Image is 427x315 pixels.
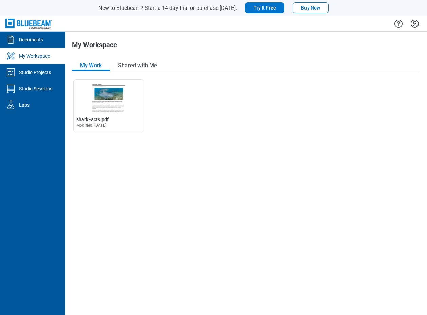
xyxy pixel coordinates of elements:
svg: Documents [5,34,16,45]
div: Studio Projects [19,69,51,76]
img: sharkFacts.pdf [74,80,144,112]
svg: Labs [5,99,16,110]
span: Modified: [DATE] [76,123,107,128]
div: Open sharkFacts.pdf in Editor [73,79,144,132]
svg: Studio Projects [5,67,16,78]
button: Buy Now [293,2,329,13]
svg: Studio Sessions [5,83,16,94]
button: Settings [409,18,420,30]
span: sharkFacts.pdf [76,117,109,122]
div: Labs [19,101,30,108]
div: Studio Sessions [19,85,52,92]
div: Documents [19,36,43,43]
span: New to Bluebeam? Start a 14 day trial or purchase [DATE]. [98,5,237,11]
div: My Workspace [19,53,50,59]
svg: My Workspace [5,51,16,61]
button: Try It Free [245,2,285,13]
h1: My Workspace [72,41,117,52]
button: Shared with Me [110,60,165,71]
img: Bluebeam, Inc. [5,19,52,29]
button: My Work [72,60,110,71]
